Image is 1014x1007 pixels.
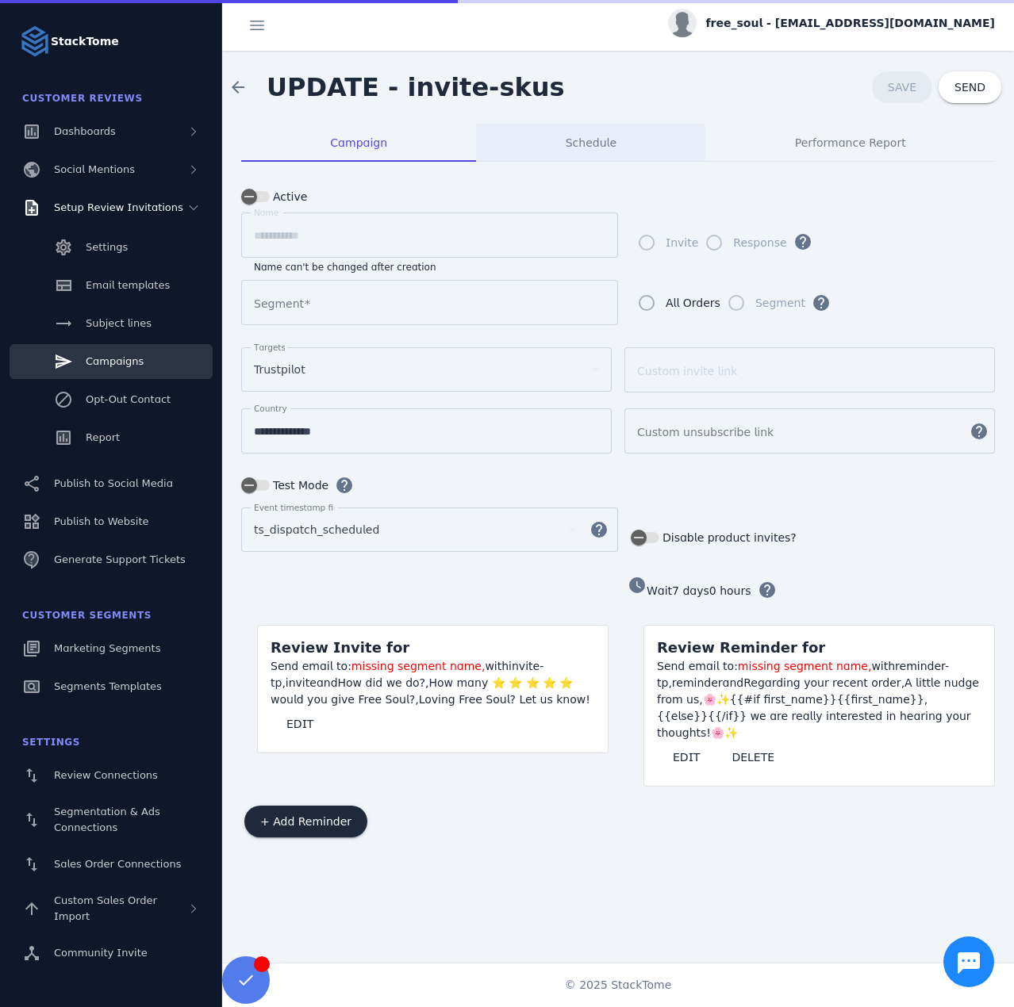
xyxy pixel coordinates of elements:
[10,420,213,455] a: Report
[54,680,162,692] span: Segments Templates
[54,806,160,833] span: Segmentation & Ads Connections
[939,71,1001,103] button: SEND
[317,676,338,689] span: and
[86,279,170,291] span: Email templates
[54,858,181,870] span: Sales Order Connections
[54,515,148,527] span: Publish to Website
[706,15,995,32] span: free_soul - [EMAIL_ADDRESS][DOMAIN_NAME]
[672,584,709,597] span: 7 days
[254,343,286,352] mat-label: Targets
[10,504,213,539] a: Publish to Website
[10,466,213,501] a: Publish to Social Media
[709,584,751,597] span: 0 hours
[254,297,304,310] mat-label: Segment
[54,163,135,175] span: Social Mentions
[54,553,186,565] span: Generate Support Tickets
[565,977,672,994] span: © 2025 StackTome
[330,137,387,148] span: Campaign
[254,208,278,217] mat-label: Name
[485,660,509,672] span: with
[657,639,825,656] span: Review Reminder for
[86,393,171,405] span: Opt-Out Contact
[22,610,152,621] span: Customer Segments
[738,660,872,672] span: missing segment name,
[254,520,379,539] span: ts_dispatch_scheduled
[271,639,409,656] span: Review Invite for
[54,477,173,489] span: Publish to Social Media
[86,431,120,443] span: Report
[10,230,213,265] a: Settings
[673,752,700,763] span: EDIT
[254,422,599,441] input: Country
[286,718,313,729] span: EDIT
[871,660,895,672] span: with
[657,660,738,672] span: Send email to:
[10,796,213,844] a: Segmentation & Ads Connections
[254,503,346,512] mat-label: Event timestamp field
[86,241,128,253] span: Settings
[716,741,790,773] button: DELETE
[254,360,305,379] span: Trustpilot
[10,268,213,303] a: Email templates
[580,520,618,539] mat-icon: help
[254,258,436,274] mat-hint: Name can't be changed after creation
[10,669,213,704] a: Segments Templates
[10,631,213,666] a: Marketing Segments
[668,9,995,37] button: free_soul - [EMAIL_ADDRESS][DOMAIN_NAME]
[10,758,213,793] a: Review Connections
[647,584,672,597] span: Wait
[54,947,148,959] span: Community Invite
[668,9,697,37] img: profile.jpg
[254,293,605,312] input: Segment
[10,847,213,882] a: Sales Order Connections
[659,528,797,547] label: Disable product invites?
[244,806,367,837] button: + Add Reminder
[54,642,160,654] span: Marketing Segments
[10,344,213,379] a: Campaigns
[795,137,906,148] span: Performance Report
[663,233,698,252] label: Invite
[10,306,213,341] a: Subject lines
[732,752,774,763] span: DELETE
[10,936,213,971] a: Community Invite
[657,658,981,741] div: reminder-tp,reminder Regarding your recent order,A little nudge from us,🌸✨{{#if first_name}}{{fir...
[666,293,720,312] div: All Orders
[271,658,595,708] div: invite-tp,invite How did we do?,How many ⭐ ⭐ ⭐ ⭐ ⭐ would you give Free Soul?,Loving Free Soul? Le...
[270,187,307,206] label: Active
[628,576,647,595] mat-icon: watch_later
[22,93,143,104] span: Customer Reviews
[270,476,328,495] label: Test Mode
[19,25,51,57] img: Logo image
[86,317,152,329] span: Subject lines
[51,33,119,50] strong: StackTome
[637,426,774,438] mat-label: Custom unsubscribe link
[54,125,116,137] span: Dashboards
[86,355,144,367] span: Campaigns
[723,676,744,689] span: and
[637,365,737,377] mat-label: Custom invite link
[752,293,805,312] label: Segment
[54,769,158,781] span: Review Connections
[22,737,80,748] span: Settings
[260,816,351,827] span: + Add Reminder
[267,72,565,102] span: UPDATE - invite-skus
[254,404,287,413] mat-label: Country
[271,660,351,672] span: Send email to:
[657,741,716,773] button: EDIT
[954,82,985,93] span: SEND
[54,894,157,922] span: Custom Sales Order Import
[10,542,213,577] a: Generate Support Tickets
[54,201,183,213] span: Setup Review Invitations
[566,137,616,148] span: Schedule
[271,708,329,740] button: EDIT
[10,382,213,417] a: Opt-Out Contact
[730,233,786,252] label: Response
[351,660,486,672] span: missing segment name,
